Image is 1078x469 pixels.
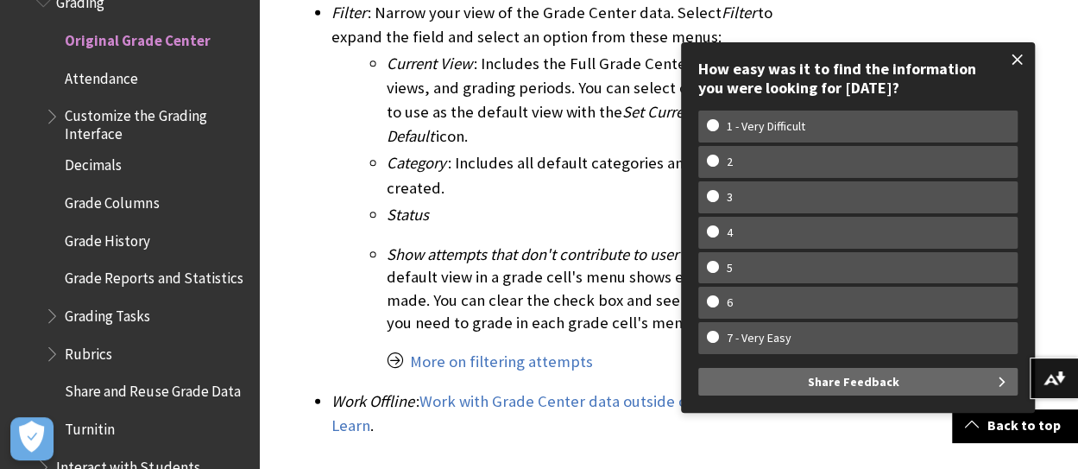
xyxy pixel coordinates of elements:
[65,377,240,401] span: Share and Reuse Grade Data
[65,188,159,212] span: Grade Columns
[387,205,429,225] span: Status
[65,415,115,438] span: Turnitin
[387,244,730,264] span: Show attempts that don't contribute to user's grade
[707,261,753,276] w-span: 5
[707,331,811,345] w-span: 7 - Very Easy
[65,264,243,288] span: Grade Reports and Statistics
[387,244,805,334] p: : The default view in a grade cell's menu shows each attempt made. You can clear the check box an...
[707,119,825,134] w-span: 1 - Very Difficult
[331,391,776,436] a: Work with Grade Center data outside of Blackboard Learn
[387,151,805,200] li: : Includes all default categories and those you've created.
[387,153,446,173] span: Category
[65,26,210,49] span: Original Grade Center
[387,54,472,73] span: Current View
[331,1,805,373] li: : Narrow your view of the Grade Center data. Select to expand the field and select an option from...
[410,352,593,372] a: More on filtering attempts
[707,155,753,169] w-span: 2
[10,417,54,460] button: Open Preferences
[65,64,138,87] span: Attendance
[387,52,805,149] li: : Includes the Full Grade Center view, smart views, and grading periods. You can select one of th...
[698,368,1018,396] button: Share Feedback
[707,295,753,310] w-span: 6
[952,409,1078,441] a: Back to top
[698,60,1018,97] div: How easy was it to find the information you were looking for [DATE]?
[65,301,150,325] span: Grading Tasks
[65,226,150,250] span: Grade History
[65,102,247,143] span: Customize the Grading Interface
[65,151,122,174] span: Decimals
[722,3,756,22] span: Filter
[331,3,366,22] span: Filter
[707,190,753,205] w-span: 3
[331,390,805,438] li: : .
[331,391,414,411] span: Work Offline
[808,368,899,396] span: Share Feedback
[707,225,753,240] w-span: 4
[65,339,112,363] span: Rubrics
